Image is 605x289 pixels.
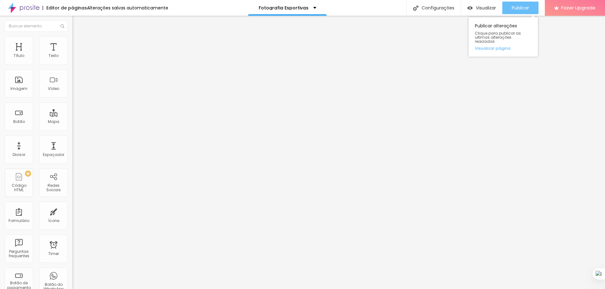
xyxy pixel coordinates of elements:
span: Fazer Upgrade [561,5,596,10]
span: Publicar [512,5,529,10]
button: Visualizar [461,2,502,14]
div: Texto [49,53,59,58]
div: Título [14,53,24,58]
div: Alterações salvas automaticamente [87,6,168,10]
p: Fotografia Esportivas [259,6,308,10]
div: Divisor [13,153,25,157]
a: Visualizar página [475,46,532,50]
span: Visualizar [476,5,496,10]
div: Timer [48,252,59,256]
div: Vídeo [48,86,59,91]
div: Redes Sociais [41,183,66,192]
img: view-1.svg [467,5,473,11]
div: Botão [13,119,25,124]
div: Imagem [10,86,27,91]
div: Publicar alterações [469,17,538,57]
div: Ícone [48,219,59,223]
div: Mapa [48,119,59,124]
span: Clique para publicar as ultimas alterações reaizadas [475,31,532,44]
button: Publicar [502,2,539,14]
div: Espaçador [43,153,64,157]
div: Formulário [9,219,29,223]
div: Código HTML [6,183,31,192]
div: Editor de páginas [43,6,87,10]
div: Perguntas frequentes [6,249,31,258]
iframe: Editor [72,16,605,289]
img: Icone [413,5,418,11]
img: Icone [60,24,64,28]
input: Buscar elemento [5,20,68,32]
